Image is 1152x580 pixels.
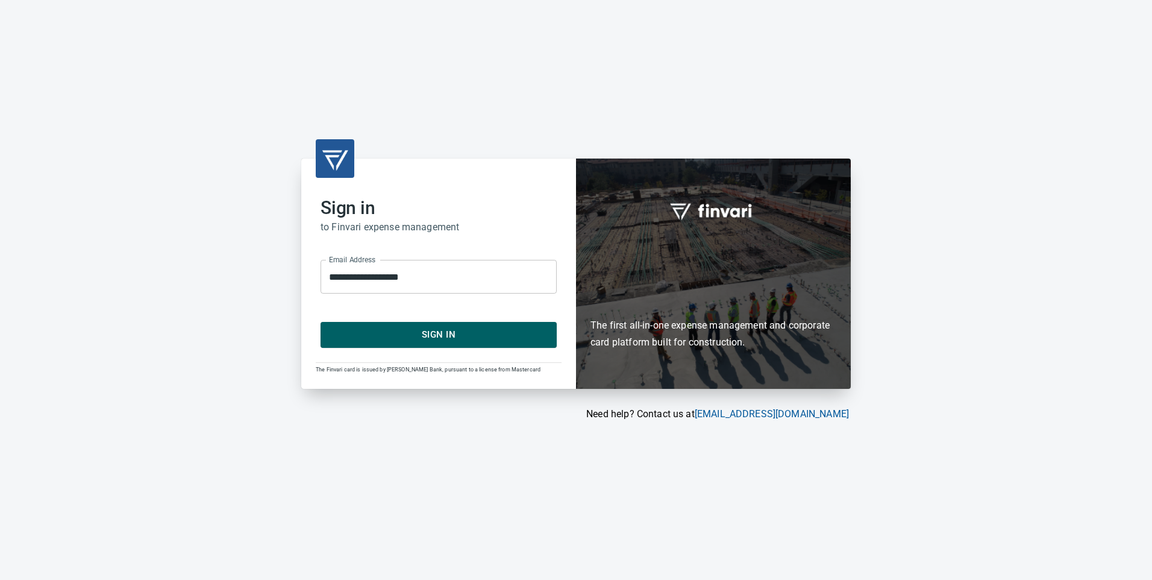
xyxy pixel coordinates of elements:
img: transparent_logo.png [321,144,349,173]
span: The Finvari card is issued by [PERSON_NAME] Bank, pursuant to a license from Mastercard [316,367,540,373]
p: Need help? Contact us at [301,407,849,421]
h6: to Finvari expense management [321,219,557,236]
div: Finvari [576,159,851,388]
img: fullword_logo_white.png [668,197,759,224]
a: [EMAIL_ADDRESS][DOMAIN_NAME] [695,408,849,420]
h6: The first all-in-one expense management and corporate card platform built for construction. [590,247,836,351]
h2: Sign in [321,197,557,219]
span: Sign In [334,327,543,342]
button: Sign In [321,322,557,347]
